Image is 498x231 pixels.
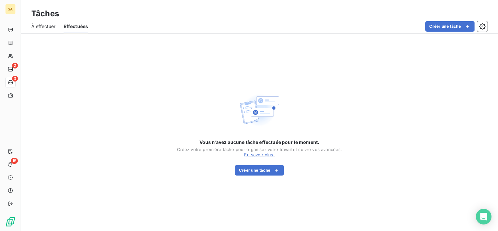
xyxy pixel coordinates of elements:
[64,23,88,30] span: Effectuées
[177,147,342,152] div: Créez votre première tâche pour organiser votre travail et suivre vos avancées.
[425,21,475,32] button: Créer une tâche
[235,165,284,176] button: Créer une tâche
[5,4,16,14] div: SA
[476,209,491,224] div: Open Intercom Messenger
[5,217,16,227] img: Logo LeanPay
[12,63,18,69] span: 2
[239,89,280,131] img: Empty state
[199,139,320,146] span: Vous n’avez aucune tâche effectuée pour le moment.
[31,23,56,30] span: À effectuer
[244,152,274,157] a: En savoir plus.
[12,76,18,82] span: 3
[11,158,18,164] span: 15
[31,8,59,20] h3: Tâches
